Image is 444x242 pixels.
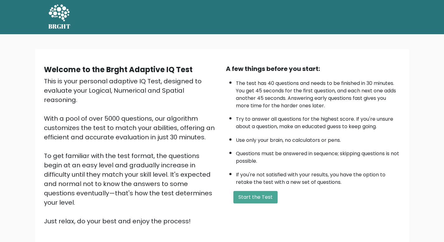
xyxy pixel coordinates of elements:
[44,77,218,226] div: This is your personal adaptive IQ Test, designed to evaluate your Logical, Numerical and Spatial ...
[48,23,71,30] h5: BRGHT
[236,133,400,144] li: Use only your brain, no calculators or pens.
[236,77,400,109] li: The test has 40 questions and needs to be finished in 30 minutes. You get 45 seconds for the firs...
[44,64,193,75] b: Welcome to the Brght Adaptive IQ Test
[236,147,400,165] li: Questions must be answered in sequence; skipping questions is not possible.
[48,2,71,32] a: BRGHT
[236,168,400,186] li: If you're not satisfied with your results, you have the option to retake the test with a new set ...
[226,64,400,73] div: A few things before you start:
[236,112,400,130] li: Try to answer all questions for the highest score. If you're unsure about a question, make an edu...
[233,191,278,203] button: Start the Test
